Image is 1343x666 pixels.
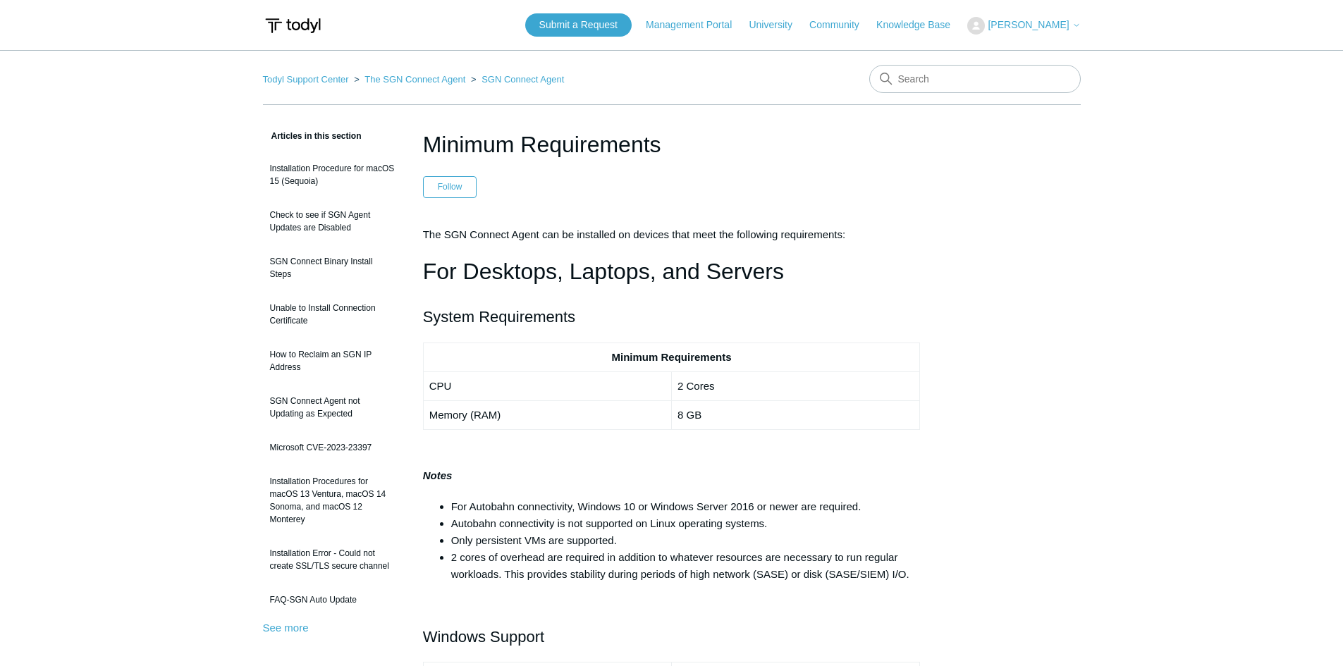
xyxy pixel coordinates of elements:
span: [PERSON_NAME] [988,19,1069,30]
li: Autobahn connectivity is not supported on Linux operating systems. [451,515,921,532]
li: For Autobahn connectivity, Windows 10 or Windows Server 2016 or newer are required. [451,498,921,515]
strong: Notes [423,469,453,481]
a: Installation Procedure for macOS 15 (Sequoia) [263,155,402,195]
button: Follow Article [423,176,477,197]
li: The SGN Connect Agent [351,74,468,85]
a: Community [809,18,873,32]
li: Todyl Support Center [263,74,352,85]
a: SGN Connect Agent [482,74,564,85]
span: Articles in this section [263,131,362,141]
li: SGN Connect Agent [468,74,564,85]
a: Unable to Install Connection Certificate [263,295,402,334]
a: University [749,18,806,32]
h1: Minimum Requirements [423,128,921,161]
span: For Desktops, Laptops, and Servers [423,259,784,284]
a: FAQ-SGN Auto Update [263,586,402,613]
a: See more [263,622,309,634]
a: How to Reclaim an SGN IP Address [263,341,402,381]
input: Search [869,65,1081,93]
td: Memory (RAM) [423,400,671,429]
a: Todyl Support Center [263,74,349,85]
span: Windows Support [423,628,544,646]
li: 2 cores of overhead are required in addition to whatever resources are necessary to run regular w... [451,549,921,583]
a: Check to see if SGN Agent Updates are Disabled [263,202,402,241]
td: 2 Cores [671,371,919,400]
span: System Requirements [423,308,575,326]
a: Submit a Request [525,13,632,37]
span: The SGN Connect Agent can be installed on devices that meet the following requirements: [423,228,846,240]
td: 8 GB [671,400,919,429]
strong: Minimum Requirements [611,351,731,363]
a: Installation Error - Could not create SSL/TLS secure channel [263,540,402,579]
a: SGN Connect Agent not Updating as Expected [263,388,402,427]
a: Installation Procedures for macOS 13 Ventura, macOS 14 Sonoma, and macOS 12 Monterey [263,468,402,533]
a: Microsoft CVE-2023-23397 [263,434,402,461]
button: [PERSON_NAME] [967,17,1080,35]
a: Knowledge Base [876,18,964,32]
a: SGN Connect Binary Install Steps [263,248,402,288]
a: The SGN Connect Agent [364,74,465,85]
img: Todyl Support Center Help Center home page [263,13,323,39]
td: CPU [423,371,671,400]
li: Only persistent VMs are supported. [451,532,921,549]
a: Management Portal [646,18,746,32]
